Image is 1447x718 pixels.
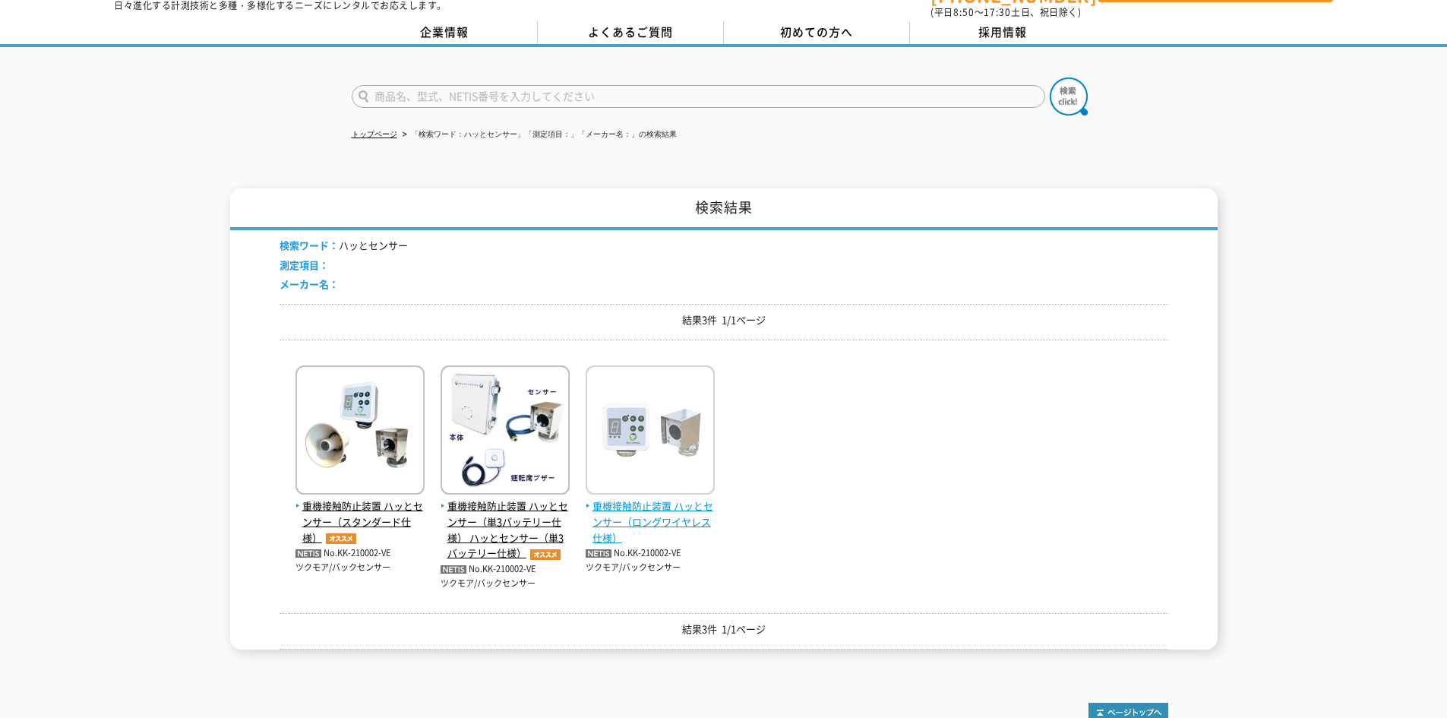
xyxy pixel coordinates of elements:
[322,533,360,544] img: オススメ
[930,5,1081,19] span: (平日 ～ 土日、祝日除く)
[910,21,1096,44] a: 採用情報
[114,1,447,10] p: 日々進化する計測技術と多種・多様化するニーズにレンタルでお応えします。
[1050,77,1088,115] img: btn_search.png
[586,498,715,546] span: 重機接触防止装置 ハッとセンサー（ロングワイヤレス仕様）
[538,21,724,44] a: よくあるご質問
[295,546,425,561] p: No.KK-210002-VE
[724,21,910,44] a: 初めての方へ
[352,85,1045,108] input: 商品名、型式、NETIS番号を入力してください
[280,258,329,272] span: 測定項目：
[586,546,715,561] p: No.KK-210002-VE
[280,238,339,252] span: 検索ワード：
[280,312,1168,328] p: 結果3件 1/1ページ
[586,365,715,498] img: ハッとセンサー（ロングワイヤレス仕様）
[441,365,570,498] img: ハッとセンサー（単3バッテリー仕様）
[441,561,570,577] p: No.KK-210002-VE
[780,24,853,40] span: 初めての方へ
[230,188,1218,230] h1: 検索結果
[526,549,564,560] img: オススメ
[586,482,715,546] a: 重機接触防止装置 ハッとセンサー（ロングワイヤレス仕様）
[400,127,677,143] li: 「検索ワード：ハッとセンサー」「測定項目：」「メーカー名：」の検索結果
[984,5,1011,19] span: 17:30
[441,498,570,561] span: 重機接触防止装置 ハッとセンサー（単3バッテリー仕様） ハッとセンサー（単3バッテリー仕様）
[352,130,397,138] a: トップページ
[352,21,538,44] a: 企業情報
[295,498,425,546] span: 重機接触防止装置 ハッとセンサー（スタンダード仕様）
[280,622,1168,637] p: 結果3件 1/1ページ
[441,482,570,561] a: 重機接触防止装置 ハッとセンサー（単3バッテリー仕様） ハッとセンサー（単3バッテリー仕様）オススメ
[295,482,425,546] a: 重機接触防止装置 ハッとセンサー（スタンダード仕様）オススメ
[586,561,715,574] p: ツクモア/バックセンサー
[280,238,408,254] li: ハッとセンサー
[295,561,425,574] p: ツクモア/バックセンサー
[280,277,339,291] span: メーカー名：
[441,577,570,590] p: ツクモア/バックセンサー
[295,365,425,498] img: ハッとセンサー（スタンダード仕様）
[953,5,975,19] span: 8:50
